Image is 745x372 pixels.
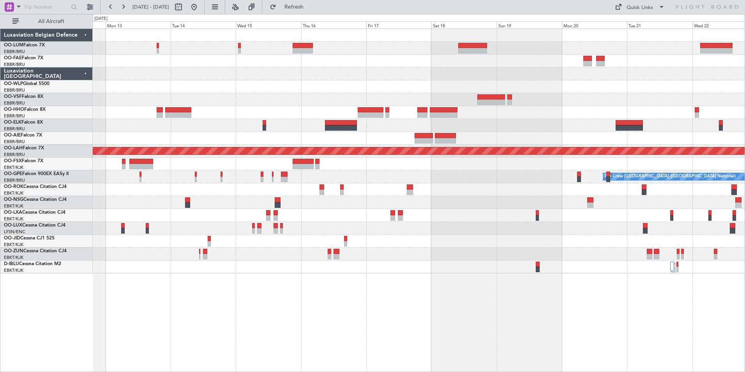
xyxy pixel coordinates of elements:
span: OO-GPE [4,172,22,176]
span: OO-ELK [4,120,21,125]
div: Tue 21 [627,21,692,28]
div: Wed 15 [236,21,301,28]
span: OO-LUM [4,43,23,48]
a: EBKT/KJK [4,216,23,222]
span: OO-FSX [4,159,22,163]
div: Fri 17 [366,21,431,28]
a: OO-LUMFalcon 7X [4,43,45,48]
div: [DATE] [94,16,108,22]
div: No Crew [GEOGRAPHIC_DATA] ([GEOGRAPHIC_DATA] National) [605,171,736,182]
div: Quick Links [627,4,653,12]
span: All Aircraft [20,19,82,24]
a: EBKT/KJK [4,267,23,273]
a: EBBR/BRU [4,177,25,183]
span: OO-LUX [4,223,22,228]
div: Sun 19 [497,21,562,28]
div: Mon 13 [106,21,171,28]
a: EBKT/KJK [4,190,23,196]
a: OO-LUXCessna Citation CJ4 [4,223,65,228]
span: OO-JID [4,236,20,241]
a: OO-ELKFalcon 8X [4,120,43,125]
input: Trip Number [24,1,69,13]
span: OO-LXA [4,210,22,215]
div: Mon 20 [562,21,627,28]
a: OO-VSFFalcon 8X [4,94,43,99]
a: D-IBLUCessna Citation M2 [4,262,61,266]
span: OO-ZUN [4,249,23,253]
span: OO-LAH [4,146,23,151]
a: EBKT/KJK [4,255,23,260]
span: OO-VSF [4,94,22,99]
a: EBBR/BRU [4,126,25,132]
span: OO-FAE [4,56,22,60]
a: EBKT/KJK [4,242,23,248]
a: OO-JIDCessna CJ1 525 [4,236,55,241]
a: OO-NSGCessna Citation CJ4 [4,197,67,202]
a: EBBR/BRU [4,62,25,67]
a: OO-AIEFalcon 7X [4,133,42,138]
span: OO-AIE [4,133,21,138]
span: D-IBLU [4,262,19,266]
a: LFSN/ENC [4,229,25,235]
a: EBBR/BRU [4,87,25,93]
button: Refresh [266,1,313,13]
span: OO-WLP [4,81,23,86]
a: OO-FSXFalcon 7X [4,159,43,163]
a: EBBR/BRU [4,49,25,55]
a: EBBR/BRU [4,100,25,106]
span: Refresh [278,4,311,10]
button: All Aircraft [9,15,85,28]
a: OO-LAHFalcon 7X [4,146,44,151]
span: [DATE] - [DATE] [132,4,169,11]
a: OO-HHOFalcon 8X [4,107,46,112]
button: Quick Links [611,1,669,13]
a: OO-GPEFalcon 900EX EASy II [4,172,69,176]
div: Tue 14 [171,21,236,28]
a: EBBR/BRU [4,152,25,158]
a: EBBR/BRU [4,139,25,145]
a: EBBR/BRU [4,113,25,119]
a: OO-ZUNCessna Citation CJ4 [4,249,67,253]
div: Sat 18 [431,21,496,28]
a: EBKT/KJK [4,165,23,170]
span: OO-NSG [4,197,23,202]
span: OO-ROK [4,184,23,189]
a: OO-WLPGlobal 5500 [4,81,49,86]
a: OO-ROKCessna Citation CJ4 [4,184,67,189]
a: OO-LXACessna Citation CJ4 [4,210,65,215]
a: OO-FAEFalcon 7X [4,56,43,60]
div: Thu 16 [301,21,366,28]
span: OO-HHO [4,107,24,112]
a: EBKT/KJK [4,203,23,209]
